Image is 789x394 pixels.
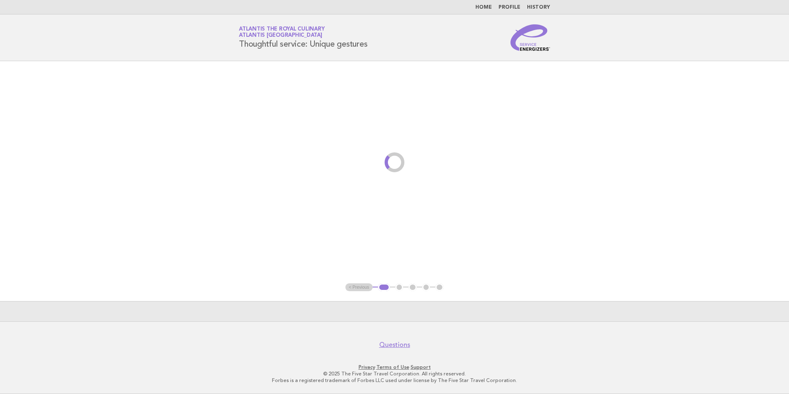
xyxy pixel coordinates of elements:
a: Questions [379,341,410,349]
a: Profile [498,5,520,10]
a: Home [475,5,492,10]
p: Forbes is a registered trademark of Forbes LLC used under license by The Five Star Travel Corpora... [142,377,647,384]
h1: Thoughtful service: Unique gestures [239,27,367,48]
a: Atlantis the Royal CulinaryAtlantis [GEOGRAPHIC_DATA] [239,26,324,38]
a: Support [411,364,431,370]
p: © 2025 The Five Star Travel Corporation. All rights reserved. [142,370,647,377]
a: History [527,5,550,10]
span: Atlantis [GEOGRAPHIC_DATA] [239,33,322,38]
img: Service Energizers [510,24,550,51]
a: Privacy [359,364,375,370]
p: · · [142,364,647,370]
a: Terms of Use [376,364,409,370]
